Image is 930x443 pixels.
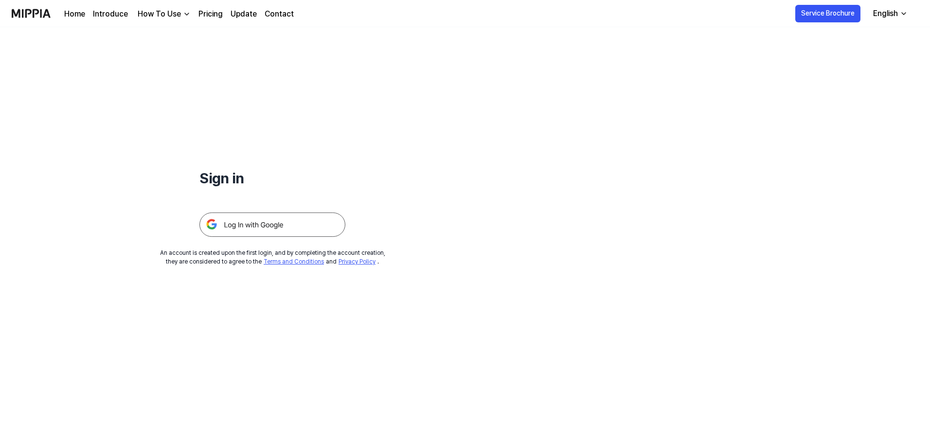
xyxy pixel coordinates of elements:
[339,258,376,265] a: Privacy Policy
[199,213,345,237] img: 구글 로그인 버튼
[865,4,913,23] button: English
[264,258,324,265] a: Terms and Conditions
[160,248,385,266] div: An account is created upon the first login, and by completing the account creation, they are cons...
[136,8,183,20] div: How To Use
[136,8,191,20] button: How To Use
[231,8,257,20] a: Update
[93,8,128,20] a: Introduce
[198,8,223,20] a: Pricing
[265,8,294,20] a: Contact
[871,8,900,19] div: English
[64,8,85,20] a: Home
[199,167,345,189] h1: Sign in
[183,10,191,18] img: down
[795,5,860,22] button: Service Brochure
